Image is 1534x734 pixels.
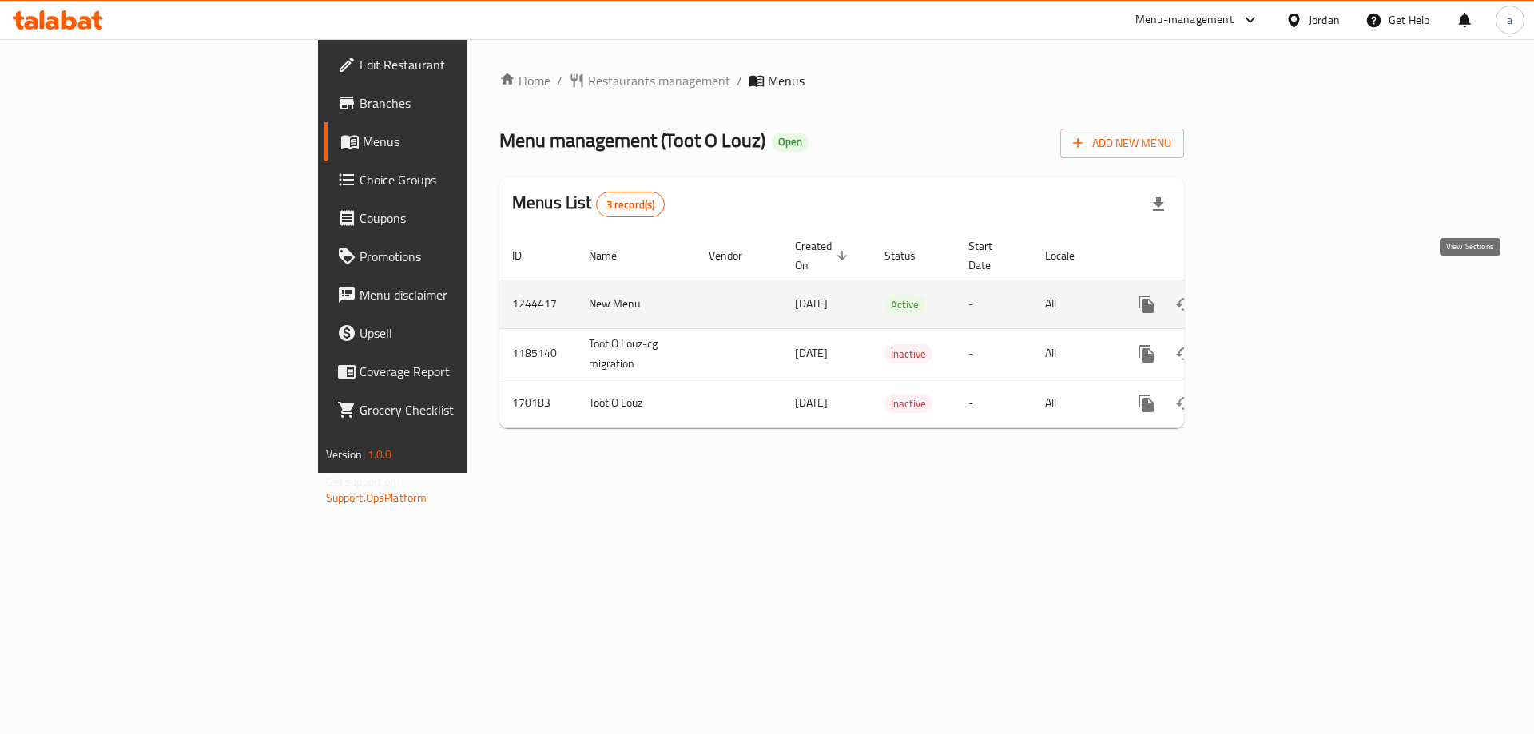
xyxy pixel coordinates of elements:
[324,46,574,84] a: Edit Restaurant
[324,122,574,161] a: Menus
[709,246,763,265] span: Vendor
[512,246,542,265] span: ID
[1115,232,1294,280] th: Actions
[1127,384,1166,423] button: more
[956,280,1032,328] td: -
[324,391,574,429] a: Grocery Checklist
[569,71,730,90] a: Restaurants management
[1127,335,1166,373] button: more
[368,444,392,465] span: 1.0.0
[884,394,932,413] div: Inactive
[1127,285,1166,323] button: more
[1032,328,1115,379] td: All
[360,170,562,189] span: Choice Groups
[884,395,932,413] span: Inactive
[597,197,665,212] span: 3 record(s)
[326,471,399,492] span: Get support on:
[360,323,562,343] span: Upsell
[795,236,852,275] span: Created On
[772,135,809,149] span: Open
[576,379,696,427] td: Toot O Louz
[795,293,828,314] span: [DATE]
[1045,246,1095,265] span: Locale
[360,247,562,266] span: Promotions
[772,133,809,152] div: Open
[326,444,365,465] span: Version:
[884,246,936,265] span: Status
[360,400,562,419] span: Grocery Checklist
[576,328,696,379] td: Toot O Louz-cg migration
[737,71,742,90] li: /
[795,343,828,363] span: [DATE]
[576,280,696,328] td: New Menu
[324,84,574,122] a: Branches
[884,296,925,314] span: Active
[589,246,638,265] span: Name
[324,276,574,314] a: Menu disclaimer
[360,93,562,113] span: Branches
[1166,285,1204,323] button: Change Status
[768,71,805,90] span: Menus
[499,71,1184,90] nav: breadcrumb
[360,55,562,74] span: Edit Restaurant
[499,122,765,158] span: Menu management ( Toot O Louz )
[360,285,562,304] span: Menu disclaimer
[324,314,574,352] a: Upsell
[1032,379,1115,427] td: All
[324,199,574,237] a: Coupons
[1507,11,1512,29] span: a
[324,161,574,199] a: Choice Groups
[1032,280,1115,328] td: All
[884,344,932,363] div: Inactive
[1166,384,1204,423] button: Change Status
[326,487,427,508] a: Support.OpsPlatform
[956,379,1032,427] td: -
[512,191,665,217] h2: Menus List
[1139,185,1178,224] div: Export file
[360,362,562,381] span: Coverage Report
[324,237,574,276] a: Promotions
[360,208,562,228] span: Coupons
[795,392,828,413] span: [DATE]
[884,295,925,314] div: Active
[324,352,574,391] a: Coverage Report
[363,132,562,151] span: Menus
[968,236,1013,275] span: Start Date
[884,345,932,363] span: Inactive
[499,232,1294,428] table: enhanced table
[1073,133,1171,153] span: Add New Menu
[1309,11,1340,29] div: Jordan
[588,71,730,90] span: Restaurants management
[956,328,1032,379] td: -
[1135,10,1234,30] div: Menu-management
[1060,129,1184,158] button: Add New Menu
